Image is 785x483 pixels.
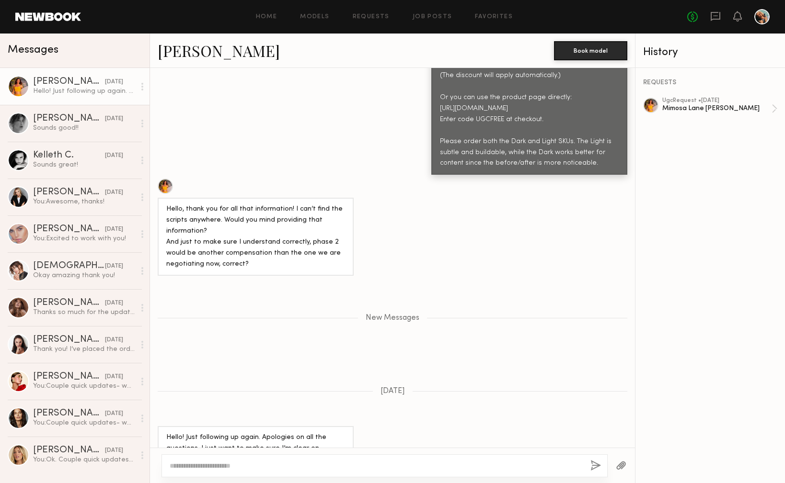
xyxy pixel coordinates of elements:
[33,188,105,197] div: [PERSON_NAME]
[105,188,123,197] div: [DATE]
[33,345,135,354] div: Thank you! I’ve placed the order through your website for both shades and I’m waiting for the del...
[8,45,58,56] span: Messages
[381,387,405,395] span: [DATE]
[33,446,105,455] div: [PERSON_NAME]
[353,14,390,20] a: Requests
[33,298,105,308] div: [PERSON_NAME]
[643,79,777,86] div: REQUESTS
[366,314,419,322] span: New Messages
[33,151,105,160] div: Kelleth C.
[643,47,777,58] div: History
[105,262,123,271] div: [DATE]
[33,409,105,418] div: [PERSON_NAME]
[256,14,277,20] a: Home
[166,432,345,465] div: Hello! Just following up again. Apologies on all the questions, I just want to make sure I’m clea...
[33,372,105,382] div: [PERSON_NAME]
[300,14,329,20] a: Models
[33,160,135,169] div: Sounds great!
[105,336,123,345] div: [DATE]
[33,308,135,317] div: Thanks so much for the update and for sending over the product links. I’m excited to try the seru...
[33,77,105,87] div: [PERSON_NAME]
[105,225,123,234] div: [DATE]
[33,261,105,271] div: [DEMOGRAPHIC_DATA][PERSON_NAME]
[105,446,123,455] div: [DATE]
[662,104,772,113] div: Mimosa Lane [PERSON_NAME]
[662,98,777,120] a: ugcRequest •[DATE]Mimosa Lane [PERSON_NAME]
[33,234,135,243] div: You: Excited to work with you!
[105,151,123,160] div: [DATE]
[33,124,135,133] div: Sounds good!!
[33,455,135,464] div: You: Ok. Couple quick updates- we’d like to start with 1–2 videos based on updated scripts plus 4...
[105,299,123,308] div: [DATE]
[33,418,135,427] div: You: Couple quick updates- we’d like to start with 1–2 videos based on updated scripts plus 4 or ...
[33,87,135,96] div: Hello! Just following up again. Apologies on all the questions, I just want to make sure I’m clea...
[33,225,105,234] div: [PERSON_NAME]
[33,382,135,391] div: You: Couple quick updates- we’d like to start with 1–2 videos based on updated scripts plus 4 or ...
[554,46,627,54] a: Book model
[662,98,772,104] div: ugc Request • [DATE]
[105,409,123,418] div: [DATE]
[105,78,123,87] div: [DATE]
[105,114,123,124] div: [DATE]
[33,114,105,124] div: [PERSON_NAME]
[554,41,627,60] button: Book model
[105,372,123,382] div: [DATE]
[166,204,345,270] div: Hello, thank you for all that information! I can’t find the scripts anywhere. Would you mind prov...
[158,40,280,61] a: [PERSON_NAME]
[33,335,105,345] div: [PERSON_NAME]
[413,14,452,20] a: Job Posts
[33,271,135,280] div: Okay amazing thank you!
[475,14,513,20] a: Favorites
[33,197,135,206] div: You: Awesome, thanks!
